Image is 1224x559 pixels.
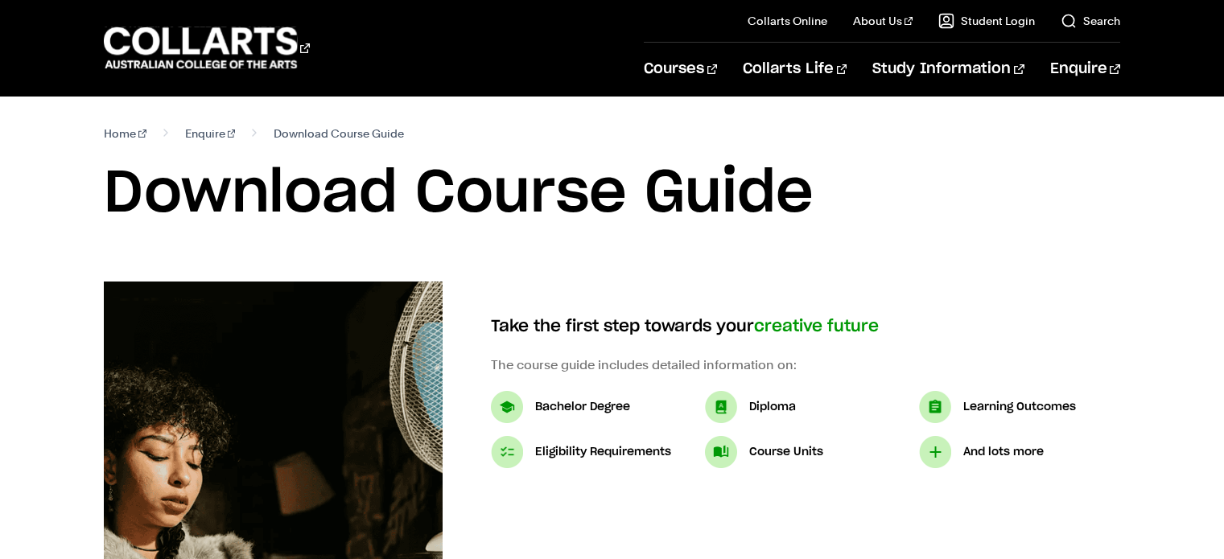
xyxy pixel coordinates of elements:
a: Enquire [1050,43,1120,96]
img: Diploma [705,391,737,423]
img: Learning Outcomes [919,391,951,423]
p: Bachelor Degree [535,397,630,417]
img: Eligibility Requirements [491,436,523,468]
p: Eligibility Requirements [535,442,671,462]
a: Courses [644,43,717,96]
a: Study Information [872,43,1024,96]
a: About Us [853,13,913,29]
a: Search [1061,13,1120,29]
div: Go to homepage [104,25,310,71]
span: Download Course Guide [274,122,404,145]
a: Student Login [938,13,1035,29]
h1: Download Course Guide [104,158,1119,230]
span: creative future [754,319,879,335]
img: Course Units [705,436,737,468]
a: Collarts Online [748,13,827,29]
p: The course guide includes detailed information on: [491,356,1120,375]
p: Diploma [749,397,796,417]
a: Enquire [185,122,236,145]
p: Course Units [749,442,823,462]
a: Collarts Life [743,43,847,96]
p: And lots more [963,442,1044,462]
p: Learning Outcomes [963,397,1076,417]
a: Home [104,122,146,145]
img: Bachelor Degree [491,391,523,423]
img: And lots more [919,436,951,468]
h4: Take the first step towards your [491,314,1120,339]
